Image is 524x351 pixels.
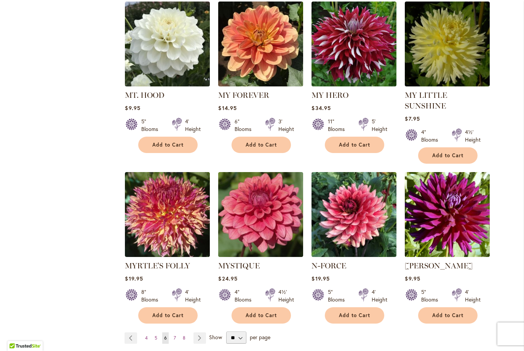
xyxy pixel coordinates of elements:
img: NADINE JESSIE [405,172,490,257]
button: Add to Cart [232,308,291,324]
div: 4' Height [185,118,201,133]
div: 6" Blooms [235,118,256,133]
a: 8 [181,333,187,344]
div: 4' Height [465,289,481,304]
span: 7 [174,335,176,341]
span: 5 [155,335,157,341]
div: 4½' Height [465,129,481,144]
img: MYRTLE'S FOLLY [125,172,210,257]
button: Add to Cart [418,308,478,324]
a: MY HERO [312,91,348,100]
a: My Hero [312,81,396,88]
span: Add to Cart [432,313,463,319]
iframe: Launch Accessibility Center [6,324,27,345]
div: 5" Blooms [421,289,443,304]
a: 5 [153,333,159,344]
a: MT. HOOD [125,91,165,100]
span: Add to Cart [246,313,277,319]
a: MYRTLE'S FOLLY [125,252,210,259]
a: MYSTIQUE [218,252,303,259]
div: 4' Height [185,289,201,304]
a: MY LITTLE SUNSHINE [405,91,447,111]
button: Add to Cart [325,308,384,324]
img: MT. HOOD [125,2,210,87]
span: $9.95 [405,275,420,282]
a: MY FOREVER [218,91,269,100]
span: Add to Cart [246,142,277,148]
span: $19.95 [125,275,143,282]
img: MYSTIQUE [218,172,303,257]
img: MY LITTLE SUNSHINE [405,2,490,87]
span: 4 [145,335,148,341]
span: Add to Cart [339,142,370,148]
span: $24.95 [218,275,237,282]
span: $7.95 [405,115,420,123]
a: MY LITTLE SUNSHINE [405,81,490,88]
a: MY FOREVER [218,81,303,88]
span: 8 [183,335,185,341]
div: 8" Blooms [141,289,163,304]
span: Show [209,334,222,341]
div: 3' Height [278,118,294,133]
img: My Hero [312,2,396,87]
a: NADINE JESSIE [405,252,490,259]
a: 4 [143,333,150,344]
div: 4" Blooms [421,129,443,144]
span: Add to Cart [432,153,463,159]
span: $34.95 [312,105,331,112]
a: MYRTLE'S FOLLY [125,262,190,271]
a: 7 [172,333,178,344]
div: 11" Blooms [328,118,349,133]
button: Add to Cart [138,308,198,324]
a: N-FORCE [312,252,396,259]
a: MYSTIQUE [218,262,260,271]
button: Add to Cart [138,137,198,153]
div: 4½' Height [278,289,294,304]
button: Add to Cart [418,148,478,164]
div: 5" Blooms [328,289,349,304]
a: [PERSON_NAME] [405,262,473,271]
div: 5' Height [372,118,387,133]
span: Add to Cart [152,313,184,319]
a: MT. HOOD [125,81,210,88]
span: Add to Cart [152,142,184,148]
a: N-FORCE [312,262,346,271]
button: Add to Cart [325,137,384,153]
span: $9.95 [125,105,140,112]
span: Add to Cart [339,313,370,319]
span: $19.95 [312,275,329,282]
img: MY FOREVER [218,2,303,87]
span: per page [250,334,270,341]
div: 4' Height [372,289,387,304]
div: 5" Blooms [141,118,163,133]
button: Add to Cart [232,137,291,153]
img: N-FORCE [312,172,396,257]
span: $14.95 [218,105,236,112]
div: 4" Blooms [235,289,256,304]
span: 6 [164,335,167,341]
